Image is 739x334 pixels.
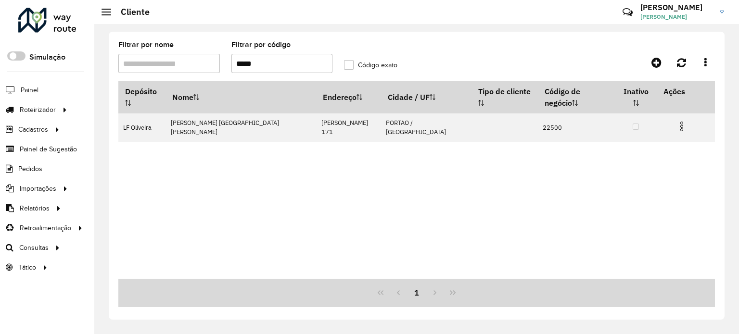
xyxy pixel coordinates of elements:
[20,184,56,194] span: Importações
[118,39,174,50] label: Filtrar por nome
[538,113,615,142] td: 22500
[615,81,657,113] th: Inativo
[166,81,317,113] th: Nome
[538,81,615,113] th: Código de negócio
[18,164,42,174] span: Pedidos
[471,81,537,113] th: Tipo de cliente
[408,284,426,302] button: 1
[231,39,291,50] label: Filtrar por código
[21,85,38,95] span: Painel
[118,113,166,142] td: LF Oliveira
[20,203,50,213] span: Relatórios
[657,81,714,101] th: Ações
[20,223,71,233] span: Retroalimentação
[317,81,381,113] th: Endereço
[19,243,49,253] span: Consultas
[20,144,77,154] span: Painel de Sugestão
[617,2,638,23] a: Contato Rápido
[18,262,36,272] span: Tático
[381,113,471,142] td: PORTAO / [GEOGRAPHIC_DATA]
[29,51,65,63] label: Simulação
[640,12,713,21] span: [PERSON_NAME]
[118,81,166,113] th: Depósito
[344,60,397,70] label: Código exato
[18,124,48,135] span: Cadastros
[317,113,381,142] td: [PERSON_NAME] 171
[111,7,150,17] h2: Cliente
[20,105,56,115] span: Roteirizador
[640,3,713,12] h3: [PERSON_NAME]
[381,81,471,113] th: Cidade / UF
[166,113,317,142] td: [PERSON_NAME] [GEOGRAPHIC_DATA][PERSON_NAME]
